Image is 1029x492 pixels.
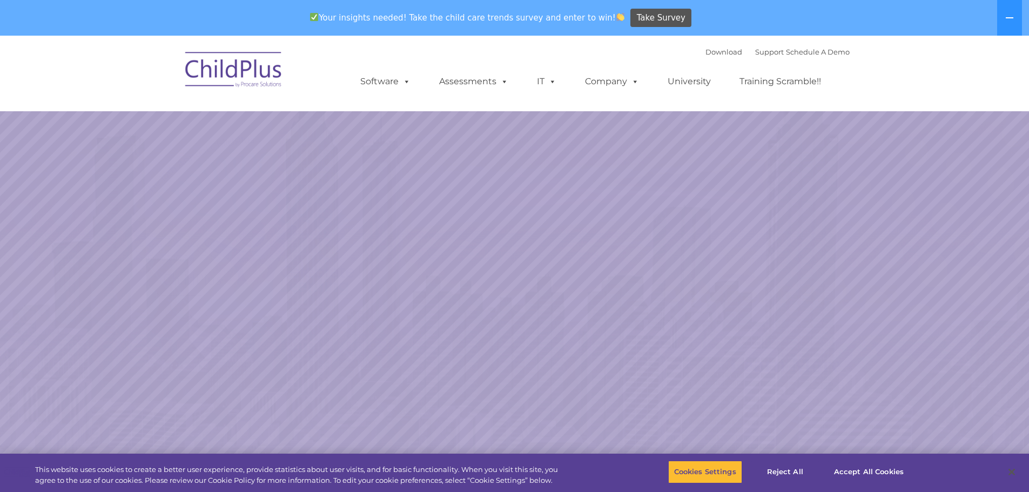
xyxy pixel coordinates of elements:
button: Cookies Settings [668,461,742,483]
a: Download [705,48,742,56]
span: Take Survey [637,9,685,28]
button: Close [1000,460,1024,484]
a: Company [574,71,650,92]
a: University [657,71,722,92]
a: Software [349,71,421,92]
a: IT [526,71,567,92]
div: This website uses cookies to create a better user experience, provide statistics about user visit... [35,464,566,486]
font: | [705,48,850,56]
img: 👏 [616,13,624,21]
a: Take Survey [630,9,691,28]
a: Schedule A Demo [786,48,850,56]
img: ChildPlus by Procare Solutions [180,44,288,98]
img: ✅ [310,13,318,21]
button: Reject All [751,461,819,483]
a: Training Scramble!! [729,71,832,92]
button: Accept All Cookies [828,461,910,483]
a: Learn More [700,342,871,388]
a: Assessments [428,71,519,92]
span: Your insights needed! Take the child care trends survey and enter to win! [306,7,629,28]
a: Support [755,48,784,56]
